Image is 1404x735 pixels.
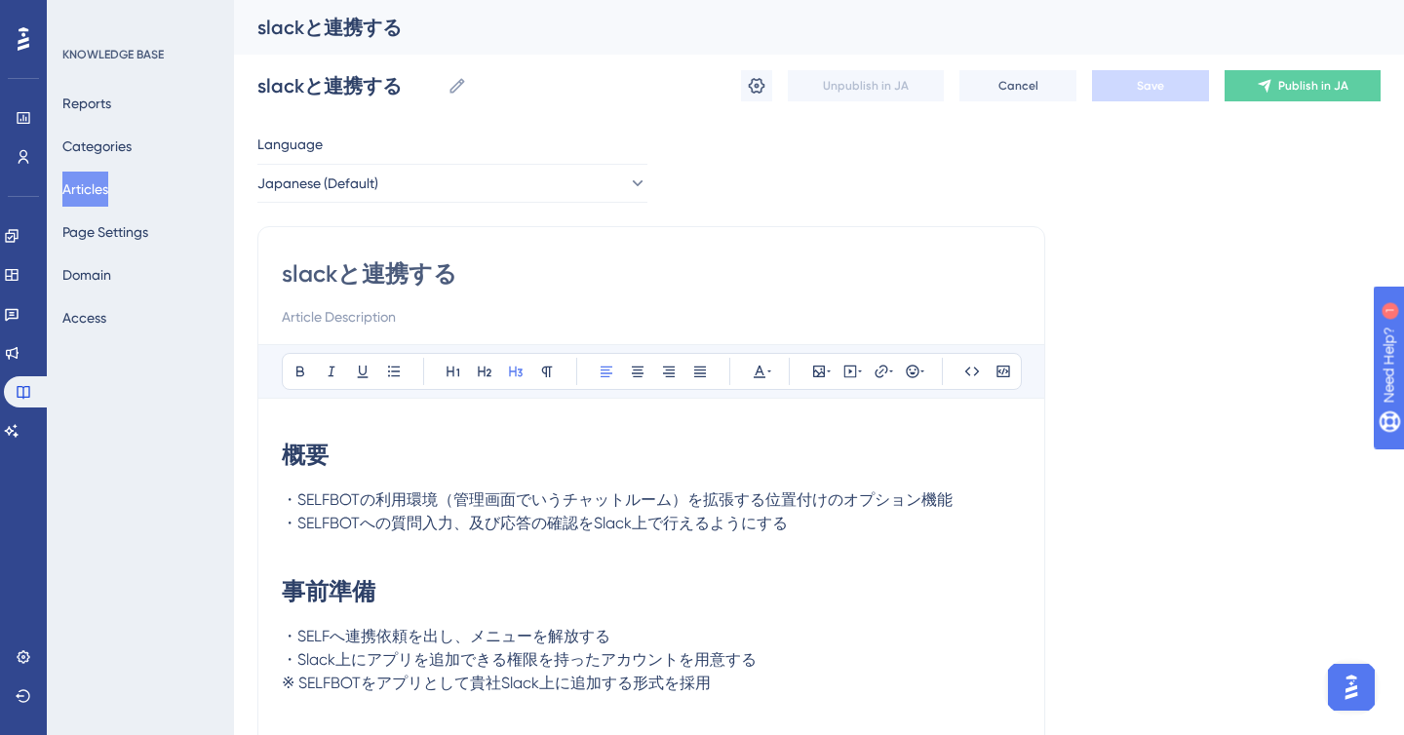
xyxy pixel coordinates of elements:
[62,86,111,121] button: Reports
[257,72,440,99] input: Article Name
[62,300,106,335] button: Access
[823,78,909,94] span: Unpublish in JA
[62,47,164,62] div: KNOWLEDGE BASE
[282,441,329,469] strong: 概要
[788,70,944,101] button: Unpublish in JA
[1092,70,1209,101] button: Save
[282,305,1021,329] input: Article Description
[62,129,132,164] button: Categories
[62,172,108,207] button: Articles
[257,164,647,203] button: Japanese (Default)
[1322,658,1381,716] iframe: UserGuiding AI Assistant Launcher
[1225,70,1381,101] button: Publish in JA
[257,133,323,156] span: Language
[62,257,111,292] button: Domain
[1278,78,1348,94] span: Publish in JA
[282,514,788,532] span: ・SELFBOTへの質問入力、及び応答の確認をSlack上で行えるようにする
[1137,78,1164,94] span: Save
[998,78,1038,94] span: Cancel
[282,627,610,645] span: ・SELFへ連携依頼を出し、メニューを解放する
[257,14,1332,41] div: slackと連携する
[257,172,378,195] span: Japanese (Default)
[136,10,141,25] div: 1
[282,674,711,692] span: ※ SELFBOTをアプリとして貴社Slack上に追加する形式を採用
[282,650,757,669] span: ・Slack上にアプリを追加できる権限を持ったアカウントを用意する
[959,70,1076,101] button: Cancel
[282,577,375,605] strong: 事前準備
[282,490,953,509] span: ・SELFBOTの利用環境（管理画面でいうチャットルーム）を拡張する位置付けのオプション機能
[62,214,148,250] button: Page Settings
[282,258,1021,290] input: Article Title
[46,5,122,28] span: Need Help?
